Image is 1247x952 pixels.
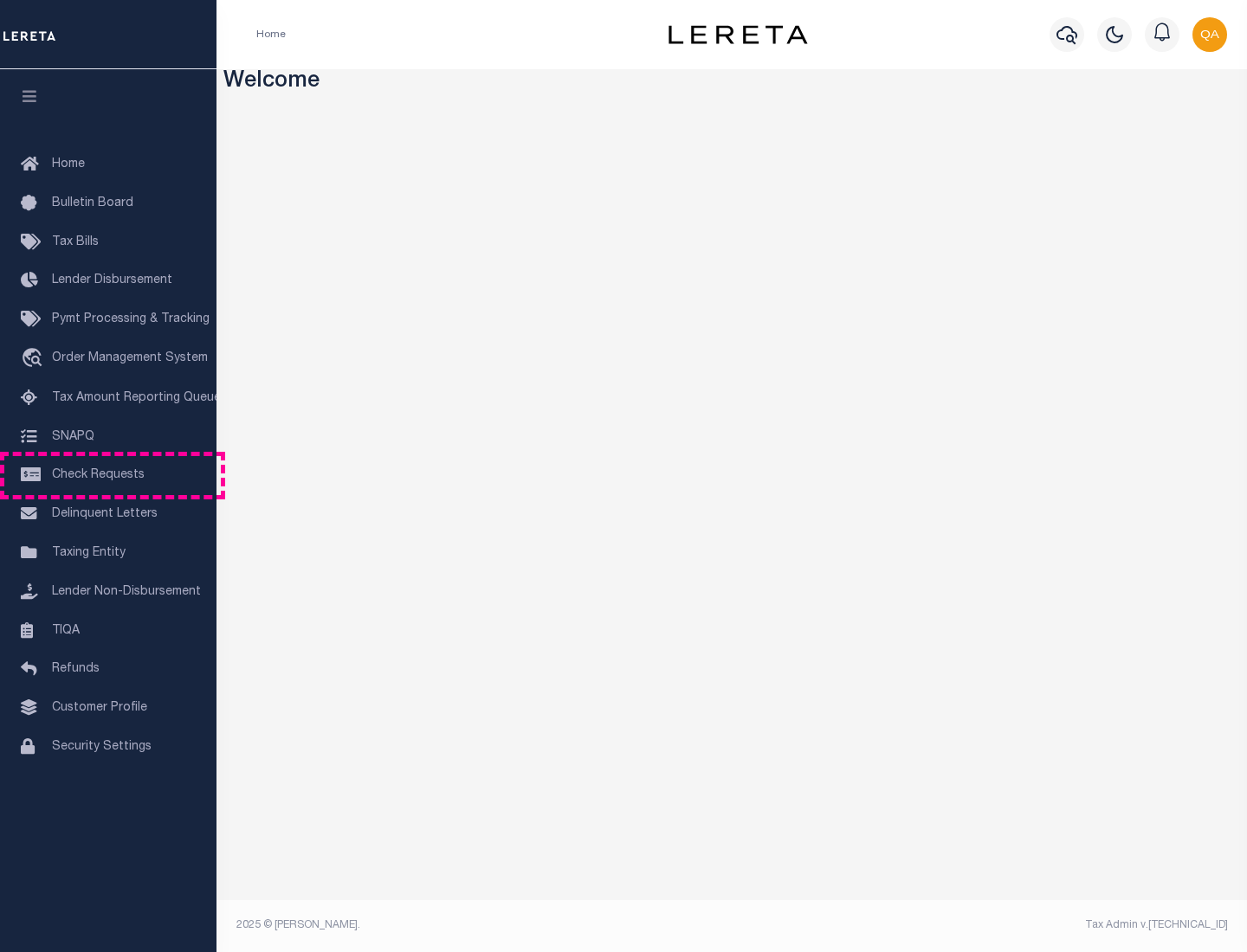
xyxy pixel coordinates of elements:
[52,469,145,481] span: Check Requests
[52,313,210,325] span: Pymt Processing & Tracking
[52,547,126,559] span: Taxing Entity
[52,274,172,286] span: Lender Disbursement
[52,624,80,636] span: TIQA
[52,236,99,248] span: Tax Bills
[52,352,208,364] span: Order Management System
[52,430,94,442] span: SNAPQ
[52,197,133,209] span: Bulletin Board
[745,917,1228,933] div: Tax Admin v.[TECHNICAL_ID]
[52,702,147,714] span: Customer Profile
[52,741,152,753] span: Security Settings
[256,27,286,42] li: Home
[1192,17,1227,52] img: svg+xml;base64,PHN2ZyB4bWxucz0iaHR0cDovL3d3dy53My5vcmcvMjAwMC9zdmciIHBvaW50ZXItZXZlbnRzPSJub25lIi...
[52,508,158,520] span: Delinquent Letters
[52,663,100,675] span: Refunds
[52,586,201,598] span: Lender Non-Disbursement
[52,158,85,170] span: Home
[669,25,807,44] img: logo-dark.svg
[21,348,48,370] i: travel_explore
[223,69,1241,96] h3: Welcome
[52,392,221,404] span: Tax Amount Reporting Queue
[223,917,733,933] div: 2025 © [PERSON_NAME].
